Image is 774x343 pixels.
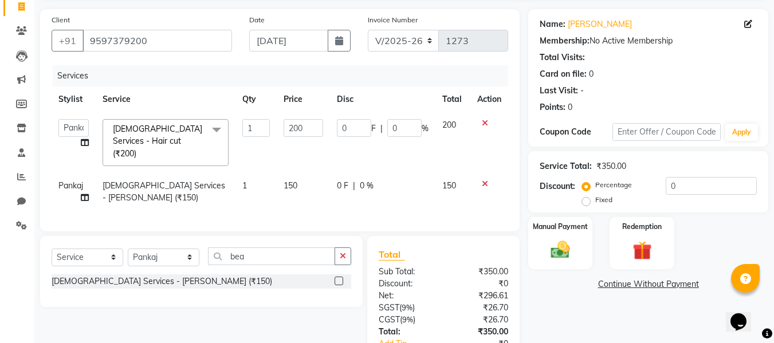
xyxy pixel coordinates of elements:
[435,86,470,112] th: Total
[443,290,517,302] div: ₹296.61
[568,18,632,30] a: [PERSON_NAME]
[589,68,594,80] div: 0
[368,15,418,25] label: Invoice Number
[58,180,83,191] span: Pankaj
[96,86,235,112] th: Service
[568,101,572,113] div: 0
[379,249,405,261] span: Total
[360,180,374,192] span: 0 %
[612,123,721,141] input: Enter Offer / Coupon Code
[580,85,584,97] div: -
[595,195,612,205] label: Fixed
[370,266,443,278] div: Sub Total:
[540,35,757,47] div: No Active Membership
[103,180,225,203] span: [DEMOGRAPHIC_DATA] Services - [PERSON_NAME] (₹150)
[595,180,632,190] label: Percentage
[379,302,399,313] span: SGST
[242,180,247,191] span: 1
[370,302,443,314] div: ( )
[208,247,335,265] input: Search or Scan
[531,278,766,290] a: Continue Without Payment
[52,15,70,25] label: Client
[540,68,587,80] div: Card on file:
[337,180,348,192] span: 0 F
[53,65,517,86] div: Services
[443,314,517,326] div: ₹26.70
[540,52,585,64] div: Total Visits:
[379,314,400,325] span: CGST
[371,123,376,135] span: F
[540,85,578,97] div: Last Visit:
[540,18,565,30] div: Name:
[540,160,592,172] div: Service Total:
[622,222,662,232] label: Redemption
[443,302,517,314] div: ₹26.70
[370,290,443,302] div: Net:
[596,160,626,172] div: ₹350.00
[533,222,588,232] label: Manual Payment
[422,123,429,135] span: %
[443,278,517,290] div: ₹0
[330,86,435,112] th: Disc
[627,239,658,262] img: _gift.svg
[380,123,383,135] span: |
[540,101,565,113] div: Points:
[402,315,413,324] span: 9%
[442,180,456,191] span: 150
[470,86,508,112] th: Action
[370,278,443,290] div: Discount:
[136,148,142,159] a: x
[277,86,330,112] th: Price
[545,239,576,261] img: _cash.svg
[726,297,763,332] iframe: chat widget
[370,326,443,338] div: Total:
[52,30,84,52] button: +91
[52,86,96,112] th: Stylist
[249,15,265,25] label: Date
[402,303,412,312] span: 9%
[235,86,276,112] th: Qty
[442,120,456,130] span: 200
[82,30,232,52] input: Search by Name/Mobile/Email/Code
[540,35,590,47] div: Membership:
[370,314,443,326] div: ( )
[284,180,297,191] span: 150
[540,126,612,138] div: Coupon Code
[443,326,517,338] div: ₹350.00
[725,124,758,141] button: Apply
[113,124,202,159] span: [DEMOGRAPHIC_DATA] Services - Hair cut (₹200)
[443,266,517,278] div: ₹350.00
[353,180,355,192] span: |
[52,275,272,287] div: [DEMOGRAPHIC_DATA] Services - [PERSON_NAME] (₹150)
[540,180,575,192] div: Discount:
